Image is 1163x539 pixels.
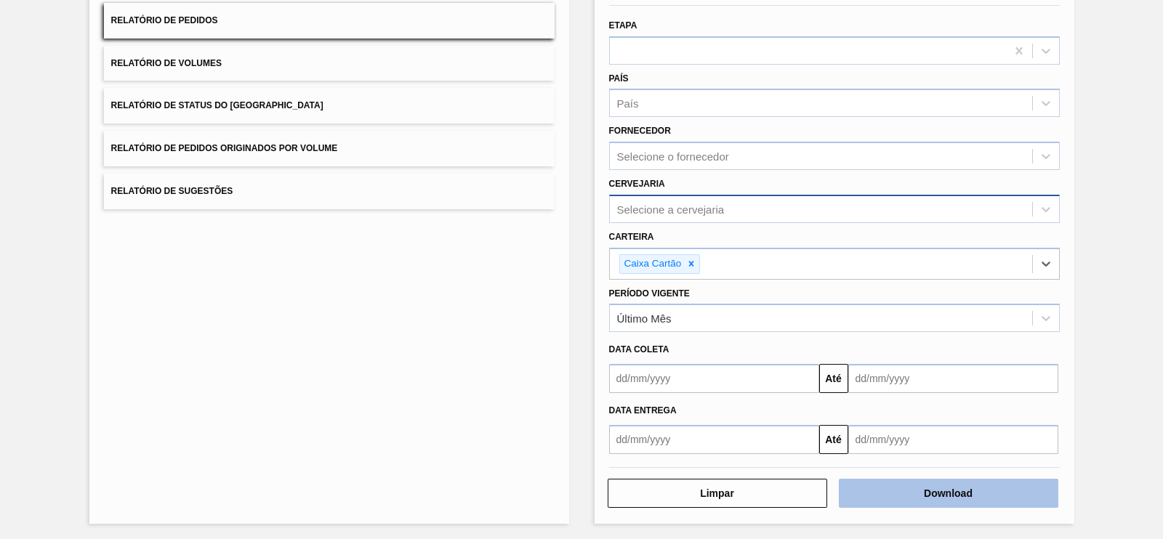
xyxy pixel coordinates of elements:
button: Relatório de Pedidos Originados por Volume [104,131,555,166]
label: Cervejaria [609,179,665,189]
input: dd/mm/yyyy [848,364,1058,393]
button: Até [819,364,848,393]
button: Download [839,479,1058,508]
label: Etapa [609,20,637,31]
span: Data entrega [609,405,677,416]
div: Selecione o fornecedor [617,150,729,163]
button: Relatório de Sugestões [104,174,555,209]
input: dd/mm/yyyy [848,425,1058,454]
div: País [617,97,639,110]
div: Caixa Cartão [620,255,684,273]
button: Até [819,425,848,454]
span: Relatório de Sugestões [111,186,233,196]
span: Data coleta [609,344,669,354]
button: Limpar [608,479,827,508]
label: Fornecedor [609,126,671,136]
label: Período Vigente [609,288,690,299]
label: País [609,73,629,84]
div: Selecione a cervejaria [617,203,725,215]
button: Relatório de Volumes [104,46,555,81]
span: Relatório de Pedidos [111,15,218,25]
label: Carteira [609,232,654,242]
button: Relatório de Status do [GEOGRAPHIC_DATA] [104,88,555,123]
input: dd/mm/yyyy [609,364,819,393]
span: Relatório de Pedidos Originados por Volume [111,143,338,153]
button: Relatório de Pedidos [104,3,555,38]
span: Relatório de Volumes [111,58,222,68]
input: dd/mm/yyyy [609,425,819,454]
div: Último Mês [617,312,672,325]
span: Relatório de Status do [GEOGRAPHIC_DATA] [111,100,323,110]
